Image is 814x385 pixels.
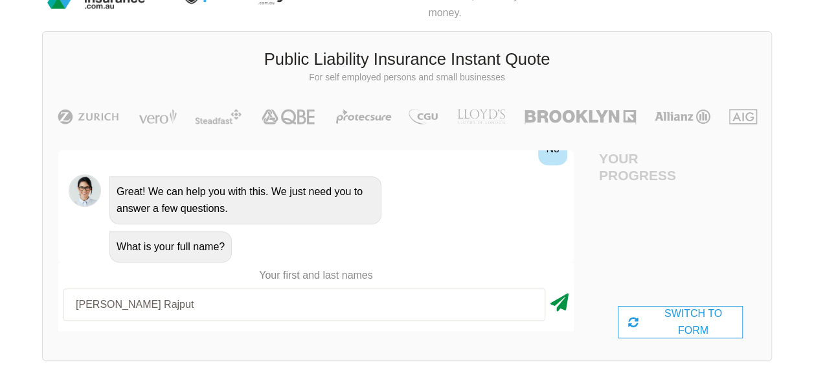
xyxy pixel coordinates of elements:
img: Brooklyn | Public Liability Insurance [519,109,640,124]
input: Your first and last names [63,288,545,321]
img: Vero | Public Liability Insurance [133,109,183,124]
img: Steadfast | Public Liability Insurance [190,109,247,124]
p: For self employed persons and small businesses [52,71,762,84]
img: Protecsure | Public Liability Insurance [331,109,396,124]
img: AIG | Public Liability Insurance [724,109,762,124]
img: QBE | Public Liability Insurance [254,109,324,124]
div: Great! We can help you with this. We just need you to answer a few questions. [109,176,381,224]
div: SWITCH TO FORM [618,306,743,338]
img: Chatbot | PLI [69,174,101,207]
img: Allianz | Public Liability Insurance [648,109,717,124]
img: CGU | Public Liability Insurance [403,109,442,124]
img: LLOYD's | Public Liability Insurance [450,109,512,124]
h3: Public Liability Insurance Instant Quote [52,48,762,71]
img: Zurich | Public Liability Insurance [52,109,125,124]
div: What is your full name? [109,231,232,262]
h4: Your Progress [599,150,681,183]
p: Your first and last names [58,268,574,283]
